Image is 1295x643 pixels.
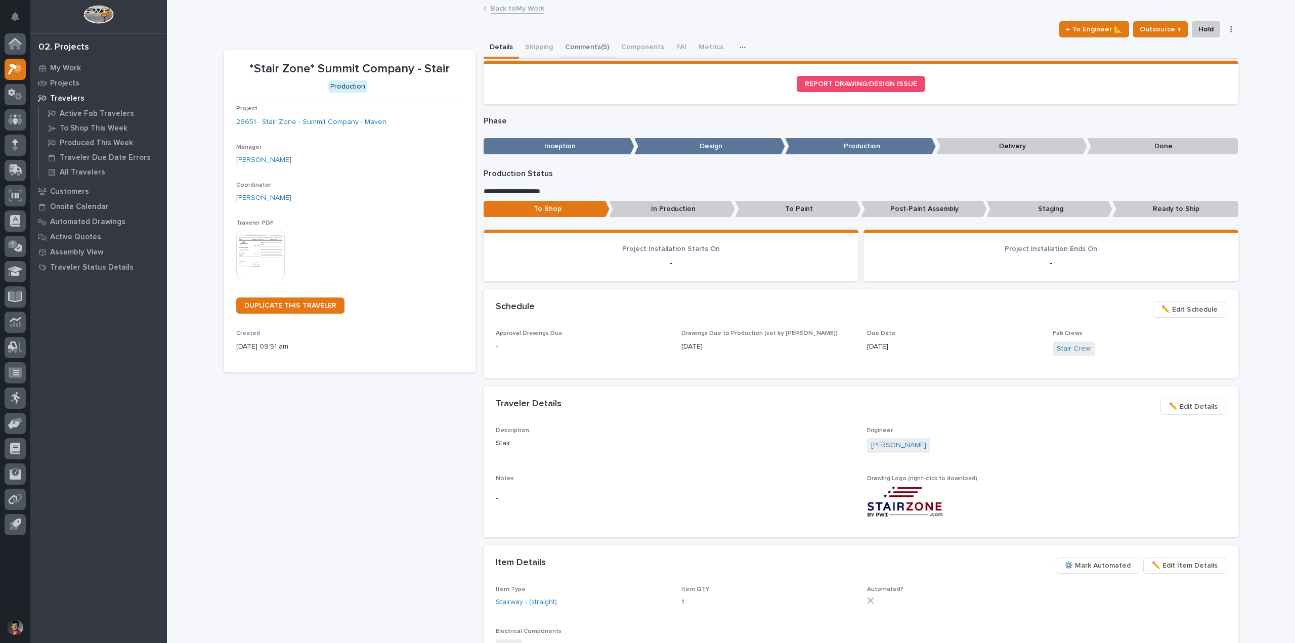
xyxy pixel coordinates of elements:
p: [DATE] 09:51 am [236,341,463,352]
button: Details [484,37,519,59]
h2: Item Details [496,558,546,569]
span: Project Installation Ends On [1005,245,1097,252]
p: Ready to Ship [1112,201,1238,218]
div: 02. Projects [38,42,89,53]
a: Traveler Due Date Errors [39,150,167,164]
img: Workspace Logo [83,5,113,24]
p: 1 [681,597,855,608]
button: Comments (5) [559,37,615,59]
span: Created [236,330,260,336]
button: ⚙️ Mark Automated [1056,558,1139,574]
p: [DATE] [681,341,855,352]
p: Phase [484,116,1238,126]
a: My Work [30,60,167,75]
button: users-avatar [5,617,26,638]
div: Notifications [13,12,26,28]
span: Traveler PDF [236,220,274,226]
p: Stair [496,438,855,449]
span: Fab Crews [1053,330,1083,336]
span: ⚙️ Mark Automated [1064,560,1131,572]
span: Approval Drawings Due [496,330,563,336]
p: Produced This Week [60,139,133,148]
p: [DATE] [867,341,1041,352]
a: [PERSON_NAME] [236,193,291,203]
span: Drawings Due to Production (set by [PERSON_NAME]) [681,330,838,336]
h2: Schedule [496,302,535,313]
a: Stairway - (straight) [496,597,557,608]
span: Project Installation Starts On [622,245,720,252]
span: Project [236,106,257,112]
a: Automated Drawings [30,214,167,229]
p: Inception [484,138,634,155]
span: ✏️ Edit Schedule [1161,304,1218,316]
p: *Stair Zone* Summit Company - Stair [236,62,463,76]
button: Hold [1192,21,1220,37]
button: ✏️ Edit Item Details [1143,558,1226,574]
button: Notifications [5,6,26,27]
p: To Shop [484,201,610,218]
img: RkPs8rFwAEvV3_83W6_Zbt2T5i23qNzENn88OBWrmvg [867,486,943,517]
a: Projects [30,75,167,91]
span: ← To Engineer 📐 [1066,23,1123,35]
p: Delivery [936,138,1087,155]
span: DUPLICATE THIS TRAVELER [244,302,336,309]
span: Item QTY [681,586,709,592]
p: Customers [50,187,89,196]
p: Onsite Calendar [50,202,109,211]
span: ✏️ Edit Item Details [1152,560,1218,572]
a: Produced This Week [39,136,167,150]
button: ✏️ Edit Schedule [1153,302,1226,318]
p: Design [634,138,785,155]
p: Assembly View [50,248,103,257]
span: Electrical Components [496,628,562,634]
p: Staging [986,201,1112,218]
p: Production Status [484,169,1238,179]
a: Onsite Calendar [30,199,167,214]
p: Projects [50,79,79,88]
a: [PERSON_NAME] [236,155,291,165]
span: Engineer [867,427,893,434]
p: Traveler Status Details [50,263,134,272]
a: Traveler Status Details [30,260,167,275]
button: Metrics [693,37,729,59]
a: DUPLICATE THIS TRAVELER [236,297,344,314]
button: ← To Engineer 📐 [1059,21,1129,37]
p: To Shop This Week [60,124,127,133]
p: Active Fab Travelers [60,109,134,118]
span: Notes [496,476,514,482]
span: Hold [1198,23,1214,35]
a: Active Fab Travelers [39,106,167,120]
p: - [496,493,855,504]
span: Coordinator [236,182,271,188]
p: Traveler Due Date Errors [60,153,151,162]
span: Manager [236,144,262,150]
p: Production [785,138,936,155]
span: Due Date [867,330,895,336]
p: - [496,341,669,352]
a: All Travelers [39,165,167,179]
a: Active Quotes [30,229,167,244]
p: My Work [50,64,81,73]
a: Stair Crew [1057,344,1091,354]
p: Done [1087,138,1238,155]
span: Outsource ↑ [1140,23,1181,35]
div: Production [328,80,367,93]
span: ✏️ Edit Details [1169,401,1218,413]
p: - [496,257,846,269]
p: Automated Drawings [50,218,125,227]
a: Back toMy Work [491,2,544,14]
button: Components [615,37,670,59]
p: All Travelers [60,168,105,177]
a: Customers [30,184,167,199]
h2: Traveler Details [496,399,562,410]
p: Active Quotes [50,233,101,242]
a: Travelers [30,91,167,106]
p: Travelers [50,94,84,103]
a: To Shop This Week [39,121,167,135]
p: - [876,257,1226,269]
a: 26651 - Stair Zone - Summit Company - Maven [236,117,386,127]
button: Outsource ↑ [1133,21,1188,37]
p: To Paint [735,201,861,218]
button: FAI [670,37,693,59]
span: Automated? [867,586,903,592]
